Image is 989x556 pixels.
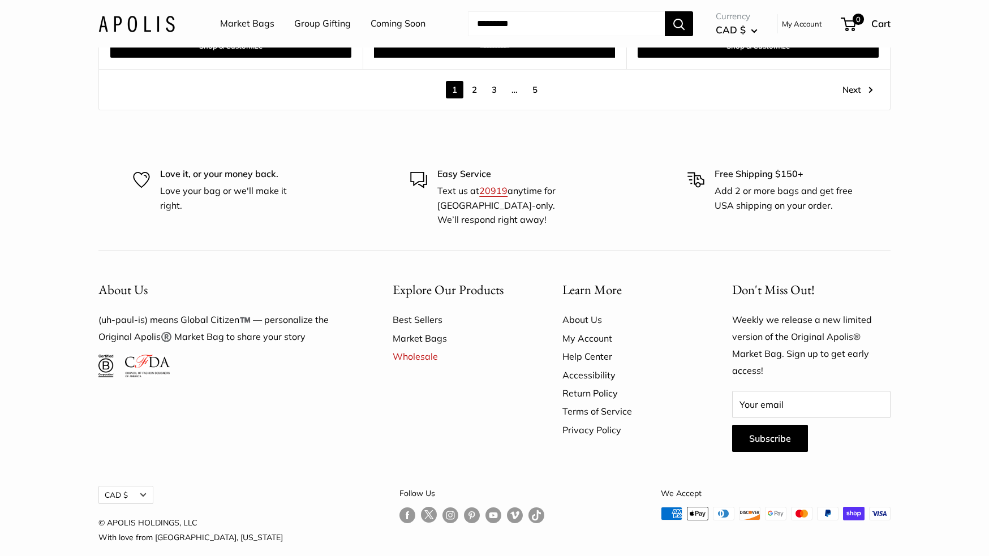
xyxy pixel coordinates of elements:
[98,355,114,377] img: Certified B Corporation
[479,185,508,196] a: 20919
[399,486,544,501] p: Follow Us
[98,486,153,504] button: CAD $
[505,81,524,98] span: …
[562,279,693,301] button: Learn More
[160,167,302,182] p: Love it, or your money back.
[562,281,622,298] span: Learn More
[98,281,148,298] span: About Us
[160,184,302,213] p: Love your bag or we'll make it right.
[464,507,480,523] a: Follow us on Pinterest
[294,15,351,32] a: Group Gifting
[485,507,501,523] a: Follow us on YouTube
[393,329,523,347] a: Market Bags
[562,384,693,402] a: Return Policy
[125,355,170,377] img: Council of Fashion Designers of America Member
[562,421,693,439] a: Privacy Policy
[393,347,523,365] a: Wholesale
[732,425,808,452] button: Subscribe
[842,15,891,33] a: 0 Cart
[98,312,353,346] p: (uh-paul-is) means Global Citizen™️ — personalize the Original Apolis®️ Market Bag to share your ...
[853,14,864,25] span: 0
[528,507,544,523] a: Follow us on Tumblr
[562,402,693,420] a: Terms of Service
[446,81,463,98] span: 1
[98,515,283,545] p: © APOLIS HOLDINGS, LLC With love from [GEOGRAPHIC_DATA], [US_STATE]
[562,366,693,384] a: Accessibility
[437,167,579,182] p: Easy Service
[562,329,693,347] a: My Account
[399,507,415,523] a: Follow us on Facebook
[220,15,274,32] a: Market Bags
[842,81,873,98] a: Next
[442,507,458,523] a: Follow us on Instagram
[466,81,483,98] a: 2
[732,312,891,380] p: Weekly we release a new limited version of the Original Apolis® Market Bag. Sign up to get early ...
[715,184,856,213] p: Add 2 or more bags and get free USA shipping on your order.
[98,15,175,32] img: Apolis
[716,21,758,39] button: CAD $
[421,507,437,527] a: Follow us on Twitter
[562,347,693,365] a: Help Center
[665,11,693,36] button: Search
[393,311,523,329] a: Best Sellers
[526,81,544,98] a: 5
[716,8,758,24] span: Currency
[393,281,504,298] span: Explore Our Products
[716,24,746,36] span: CAD $
[871,18,891,29] span: Cart
[782,17,822,31] a: My Account
[485,81,503,98] a: 3
[732,279,891,301] p: Don't Miss Out!
[468,11,665,36] input: Search...
[507,507,523,523] a: Follow us on Vimeo
[98,279,353,301] button: About Us
[393,279,523,301] button: Explore Our Products
[562,311,693,329] a: About Us
[661,486,891,501] p: We Accept
[437,184,579,227] p: Text us at anytime for [GEOGRAPHIC_DATA]-only. We’ll respond right away!
[371,15,425,32] a: Coming Soon
[715,167,856,182] p: Free Shipping $150+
